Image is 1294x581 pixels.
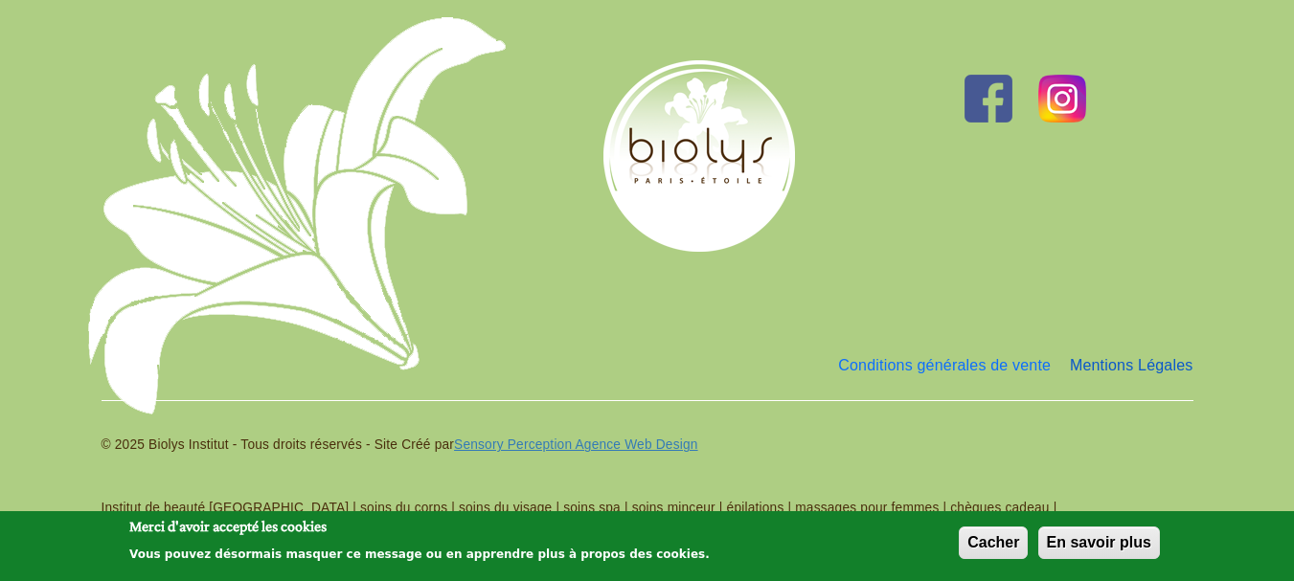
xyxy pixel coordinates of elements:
p: Institut de beauté [GEOGRAPHIC_DATA] | soins du corps | soins du visage | soins spa | soins mince... [102,499,1193,538]
a: Sensory Perception Agence Web Design [454,437,698,452]
h2: Merci d'avoir accepté les cookies [129,516,710,537]
img: Facebook [965,75,1012,123]
button: En savoir plus [1038,526,1160,559]
img: Instagram [1038,75,1086,123]
p: Vous pouvez désormais masquer ce message ou en apprendre plus à propos des cookies. [129,547,710,561]
button: Cacher [959,526,1028,559]
a: Mentions Légales [1070,346,1193,385]
img: Biolys Logo [603,60,795,252]
a: Conditions générales de vente [838,346,1051,385]
p: © 2025 Biolys Institut - Tous droits réservés - Site Créé par [102,436,1193,456]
